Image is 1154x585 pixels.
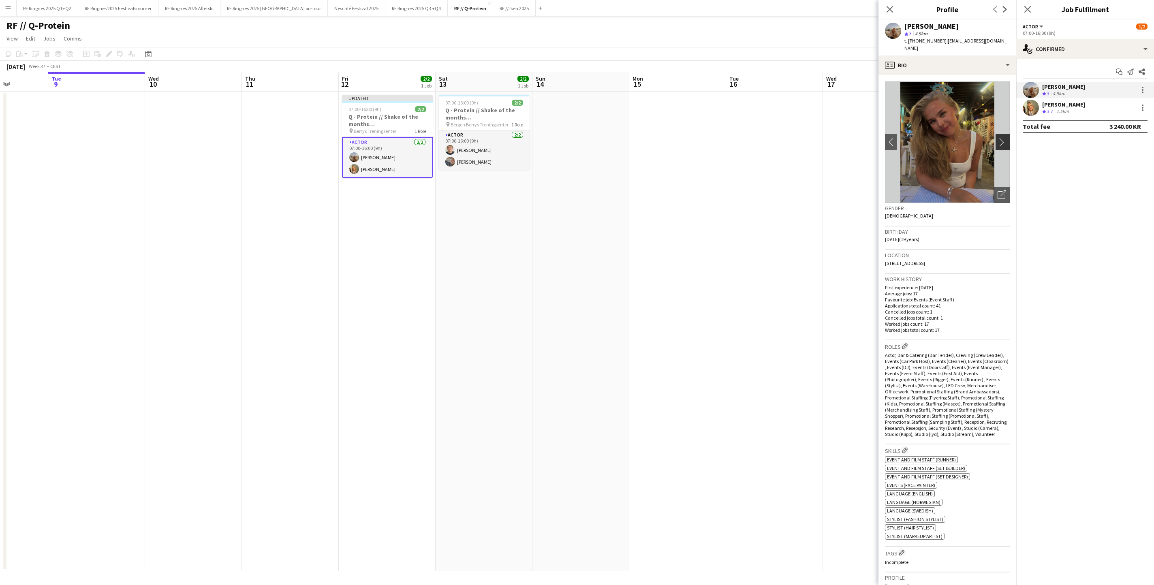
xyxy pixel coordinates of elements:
div: Updated [342,95,433,101]
app-card-role: Actor2/207:00-16:00 (9h)[PERSON_NAME][PERSON_NAME] [439,130,530,170]
span: Stylist (Markeup Artist) [887,533,942,539]
app-card-role: Actor2/207:00-16:00 (9h)[PERSON_NAME][PERSON_NAME] [342,137,433,178]
h3: Roles [885,342,1010,350]
app-job-card: 07:00-16:00 (9h)2/2Q - Protein // Shake of the months ([GEOGRAPHIC_DATA]) Bergen Berrys Treningse... [439,95,530,170]
span: Sun [536,75,545,82]
span: 07:00-16:00 (9h) [348,106,381,112]
span: Bergen Berrys Treningsenter [451,122,509,128]
p: First experience: [DATE] [885,284,1010,290]
button: RF Ringnes 2025 Q1+Q2 [17,0,78,16]
span: Mon [633,75,643,82]
div: [PERSON_NAME] [1042,101,1085,108]
span: Edit [26,35,35,42]
span: 13 [438,79,448,89]
button: Actor [1023,23,1045,30]
span: View [6,35,18,42]
p: Favourite job: Events (Event Staff) [885,297,1010,303]
h3: Skills [885,446,1010,455]
div: 1.5km [1055,108,1071,115]
span: 3 [909,30,912,36]
div: 07:00-16:00 (9h) [1023,30,1148,36]
h3: Work history [885,275,1010,283]
span: 3.7 [1047,108,1053,114]
span: | [EMAIL_ADDRESS][DOMAIN_NAME] [904,38,1007,51]
span: 2/2 [512,100,523,106]
span: Language (Norwegian) [887,499,940,505]
span: 14 [534,79,545,89]
div: CEST [50,63,61,69]
p: Cancelled jobs total count: 1 [885,315,1010,321]
span: 2/2 [517,76,529,82]
h3: Tags [885,549,1010,557]
h3: Location [885,252,1010,259]
button: RF Ringnes 2025 Festivalsommer [78,0,158,16]
h3: Q - Protein // Shake of the months ([GEOGRAPHIC_DATA]) [439,107,530,121]
div: Open photos pop-in [994,187,1010,203]
span: Language (English) [887,491,933,497]
div: Bio [878,56,1016,75]
span: Week 37 [27,63,47,69]
span: 16 [728,79,739,89]
span: Sat [439,75,448,82]
p: Worked jobs count: 17 [885,321,1010,327]
a: Jobs [40,33,59,44]
div: Updated07:00-16:00 (9h)2/2Q - Protein // Shake of the months ([GEOGRAPHIC_DATA]) Berrys Treningse... [342,95,433,178]
span: Events (Face painter) [887,482,935,488]
div: [PERSON_NAME] [904,23,959,30]
h1: RF // Q-Protein [6,19,70,32]
p: Average jobs: 17 [885,290,1010,297]
div: 3 240.00 KR [1109,122,1141,130]
span: 15 [631,79,643,89]
h3: Profile [878,4,1016,15]
span: t. [PHONE_NUMBER] [904,38,947,44]
span: Language (Swedish) [887,508,933,514]
div: [PERSON_NAME] [1042,83,1085,90]
span: Event and Film Staff (Runner) [887,457,956,463]
span: Wed [826,75,837,82]
div: 4.9km [1051,90,1067,97]
img: Crew avatar or photo [885,81,1010,203]
a: Comms [60,33,85,44]
span: 4.9km [913,30,929,36]
button: RF Ringnes 2025 [GEOGRAPHIC_DATA] on-tour [220,0,328,16]
a: View [3,33,21,44]
span: Jobs [43,35,56,42]
div: Total fee [1023,122,1050,130]
h3: Job Fulfilment [1016,4,1154,15]
span: 2/2 [415,106,426,112]
span: Actor [1023,23,1038,30]
span: Event and Film Staff (Set Designer) [887,474,968,480]
h3: Birthday [885,228,1010,235]
span: Actor, Bar & Catering (Bar Tender), Crewing (Crew Leader), Events (Car Park Host), Events (Cleane... [885,352,1009,437]
span: 10 [147,79,159,89]
h3: Gender [885,205,1010,212]
div: 1 Job [421,83,432,89]
button: RF // Ikea 2025 [493,0,536,16]
p: Applications total count: 41 [885,303,1010,309]
p: Cancelled jobs count: 1 [885,309,1010,315]
button: RF // Q-Protein [448,0,493,16]
span: 3 [1047,90,1049,96]
span: Wed [148,75,159,82]
span: Tue [729,75,739,82]
span: Berrys Treningsenter [354,128,396,134]
div: Confirmed [1016,39,1154,59]
span: Thu [245,75,255,82]
span: 1/2 [1136,23,1148,30]
button: RF Ringnes 2025 Q3 +Q4 [385,0,448,16]
span: Event and Film Staff (Set Builder) [887,465,965,471]
div: [DATE] [6,62,25,70]
span: 1 Role [415,128,426,134]
h3: Profile [885,574,1010,581]
span: Comms [64,35,82,42]
span: 07:00-16:00 (9h) [445,100,478,106]
span: [DATE] (19 years) [885,236,919,242]
span: 12 [341,79,348,89]
span: Stylist (Fashion Stylist) [887,516,943,522]
span: 1 Role [511,122,523,128]
span: Fri [342,75,348,82]
button: Nescafé Festival 2025 [328,0,385,16]
p: Worked jobs total count: 17 [885,327,1010,333]
button: RF Ringnes 2025 Afterski [158,0,220,16]
p: Incomplete [885,559,1010,565]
